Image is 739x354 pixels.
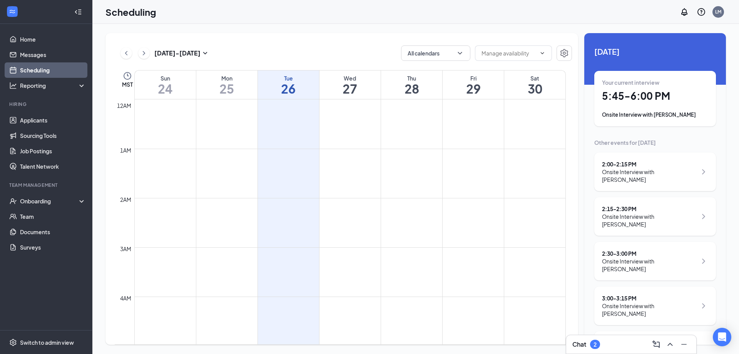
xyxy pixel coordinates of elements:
[138,47,150,59] button: ChevronRight
[123,71,132,81] svg: Clock
[557,45,572,61] button: Settings
[602,111,708,119] div: Onsite Interview with [PERSON_NAME]
[74,8,82,16] svg: Collapse
[258,82,319,95] h1: 26
[443,70,504,99] a: August 29, 2025
[699,301,708,310] svg: ChevronRight
[119,294,133,302] div: 4am
[9,101,84,107] div: Hiring
[602,213,697,228] div: Onsite Interview with [PERSON_NAME]
[119,245,133,253] div: 3am
[105,5,156,18] h1: Scheduling
[560,49,569,58] svg: Settings
[381,82,442,95] h1: 28
[572,340,586,349] h3: Chat
[602,79,708,86] div: Your current interview
[20,240,86,255] a: Surveys
[20,112,86,128] a: Applicants
[122,81,133,88] span: MST
[699,212,708,221] svg: ChevronRight
[678,338,690,351] button: Minimize
[20,224,86,240] a: Documents
[20,82,86,89] div: Reporting
[602,294,697,302] div: 3:00 - 3:15 PM
[258,74,319,82] div: Tue
[594,139,716,146] div: Other events for [DATE]
[8,8,16,15] svg: WorkstreamLogo
[258,70,319,99] a: August 26, 2025
[713,328,731,346] div: Open Intercom Messenger
[504,70,565,99] a: August 30, 2025
[456,49,464,57] svg: ChevronDown
[699,167,708,176] svg: ChevronRight
[319,82,381,95] h1: 27
[381,74,442,82] div: Thu
[401,45,470,61] button: All calendarsChevronDown
[319,74,381,82] div: Wed
[443,74,504,82] div: Fri
[20,128,86,143] a: Sourcing Tools
[120,47,132,59] button: ChevronLeft
[602,205,697,213] div: 2:15 - 2:30 PM
[135,74,196,82] div: Sun
[539,50,545,56] svg: ChevronDown
[135,82,196,95] h1: 24
[119,195,133,204] div: 2am
[443,82,504,95] h1: 29
[504,74,565,82] div: Sat
[602,160,697,168] div: 2:00 - 2:15 PM
[679,340,689,349] svg: Minimize
[20,339,74,346] div: Switch to admin view
[20,209,86,224] a: Team
[9,82,17,89] svg: Analysis
[715,8,721,15] div: LM
[680,7,689,17] svg: Notifications
[699,257,708,266] svg: ChevronRight
[20,62,86,78] a: Scheduling
[154,49,201,57] h3: [DATE] - [DATE]
[119,343,133,352] div: 5am
[196,74,257,82] div: Mon
[196,82,257,95] h1: 25
[201,49,210,58] svg: SmallChevronDown
[122,49,130,58] svg: ChevronLeft
[594,45,716,57] span: [DATE]
[196,70,257,99] a: August 25, 2025
[602,250,697,257] div: 2:30 - 3:00 PM
[319,70,381,99] a: August 27, 2025
[664,338,676,351] button: ChevronUp
[9,182,84,188] div: Team Management
[602,168,697,183] div: Onsite Interview with [PERSON_NAME]
[140,49,148,58] svg: ChevronRight
[20,197,79,205] div: Onboarding
[652,340,661,349] svg: ComposeMessage
[20,143,86,159] a: Job Postings
[602,89,708,102] h1: 5:45 - 6:00 PM
[20,47,86,62] a: Messages
[119,146,133,154] div: 1am
[650,338,662,351] button: ComposeMessage
[504,82,565,95] h1: 30
[602,257,697,273] div: Onsite Interview with [PERSON_NAME]
[20,32,86,47] a: Home
[9,197,17,205] svg: UserCheck
[602,302,697,317] div: Onsite Interview with [PERSON_NAME]
[482,49,536,57] input: Manage availability
[665,340,675,349] svg: ChevronUp
[20,159,86,174] a: Talent Network
[381,70,442,99] a: August 28, 2025
[135,70,196,99] a: August 24, 2025
[697,7,706,17] svg: QuestionInfo
[115,101,133,110] div: 12am
[594,341,597,348] div: 2
[9,339,17,346] svg: Settings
